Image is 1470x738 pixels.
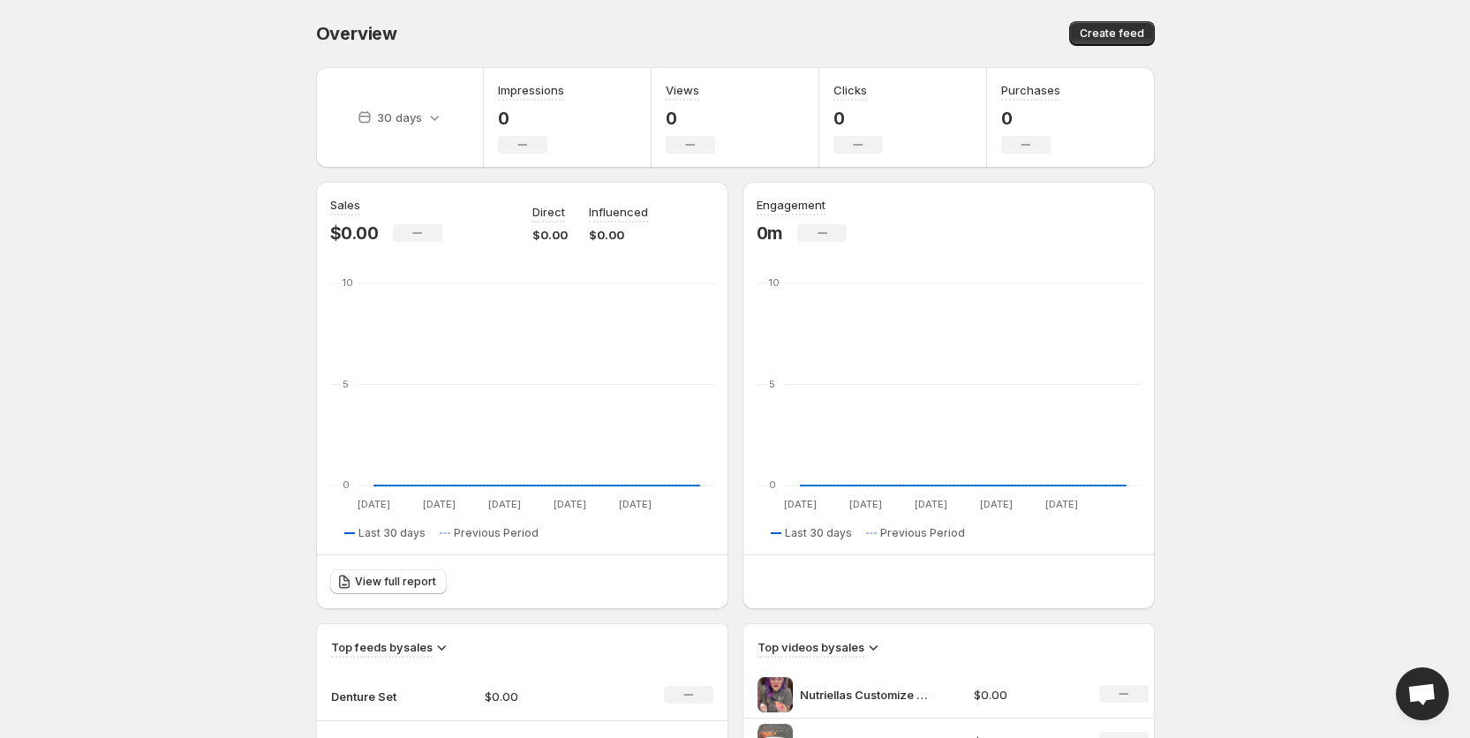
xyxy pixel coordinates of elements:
[330,196,360,214] h3: Sales
[343,378,349,390] text: 5
[618,498,651,510] text: [DATE]
[1396,667,1449,720] div: Open chat
[316,23,397,44] span: Overview
[355,575,436,589] span: View full report
[358,526,426,540] span: Last 30 days
[800,686,932,704] p: Nutriellas Customize Nutriellas Shopify 2
[666,81,699,99] h3: Views
[487,498,520,510] text: [DATE]
[757,222,784,244] p: 0m
[331,638,433,656] h3: Top feeds by sales
[330,222,379,244] p: $0.00
[758,677,793,712] img: Nutriellas Customize Nutriellas Shopify 2
[769,478,776,491] text: 0
[979,498,1012,510] text: [DATE]
[1069,21,1155,46] button: Create feed
[769,378,775,390] text: 5
[357,498,389,510] text: [DATE]
[1080,26,1144,41] span: Create feed
[783,498,816,510] text: [DATE]
[532,203,565,221] p: Direct
[454,526,539,540] span: Previous Period
[422,498,455,510] text: [DATE]
[589,226,648,244] p: $0.00
[553,498,585,510] text: [DATE]
[498,108,564,129] p: 0
[769,276,780,289] text: 10
[833,81,867,99] h3: Clicks
[758,638,864,656] h3: Top videos by sales
[666,108,715,129] p: 0
[1001,81,1060,99] h3: Purchases
[974,686,1078,704] p: $0.00
[785,526,852,540] span: Last 30 days
[757,196,825,214] h3: Engagement
[914,498,946,510] text: [DATE]
[589,203,648,221] p: Influenced
[485,688,610,705] p: $0.00
[377,109,422,126] p: 30 days
[532,226,568,244] p: $0.00
[833,108,883,129] p: 0
[331,688,419,705] p: Denture Set
[343,478,350,491] text: 0
[1044,498,1077,510] text: [DATE]
[498,81,564,99] h3: Impressions
[880,526,965,540] span: Previous Period
[343,276,353,289] text: 10
[330,569,447,594] a: View full report
[1001,108,1060,129] p: 0
[848,498,881,510] text: [DATE]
